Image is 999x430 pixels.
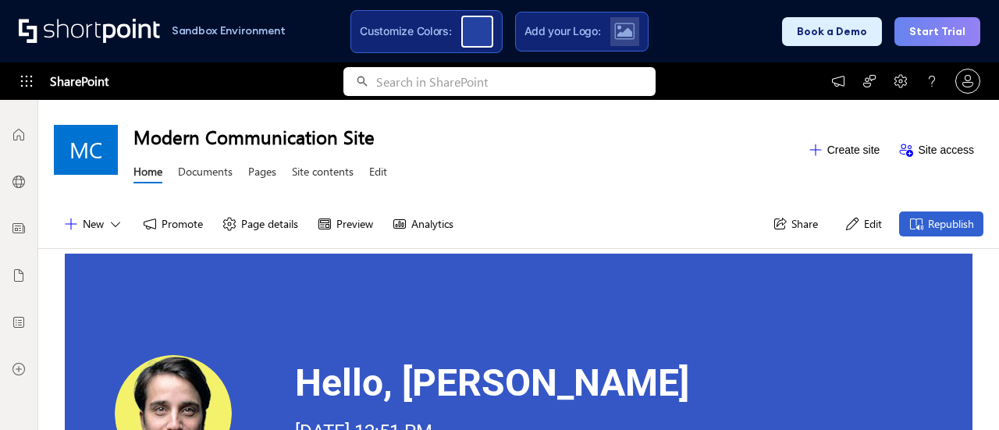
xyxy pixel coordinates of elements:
[782,17,882,46] button: Book a Demo
[248,164,276,183] a: Pages
[133,164,162,183] a: Home
[69,137,102,162] span: MC
[50,62,108,100] span: SharePoint
[369,164,387,183] a: Edit
[133,211,212,236] button: Promote
[54,211,133,236] button: New
[461,16,493,48] div: Click to open color picker
[382,211,463,236] button: Analytics
[899,211,983,236] button: Republish
[921,355,999,430] iframe: Chat Widget
[178,164,233,183] a: Documents
[894,17,980,46] button: Start Trial
[614,23,635,40] img: Upload logo
[798,137,890,162] button: Create site
[295,361,689,405] strong: Hello, [PERSON_NAME]
[292,164,354,183] a: Site contents
[889,137,983,162] button: Site access
[360,24,451,38] span: Customize Colors:
[172,27,286,35] h1: Sandbox Environment
[308,211,382,236] button: Preview
[376,67,656,96] input: Search in SharePoint
[212,211,308,236] button: Page details
[133,124,798,149] h1: Modern Communication Site
[835,211,891,236] button: Edit
[763,211,827,236] button: Share
[524,24,601,38] span: Add your Logo:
